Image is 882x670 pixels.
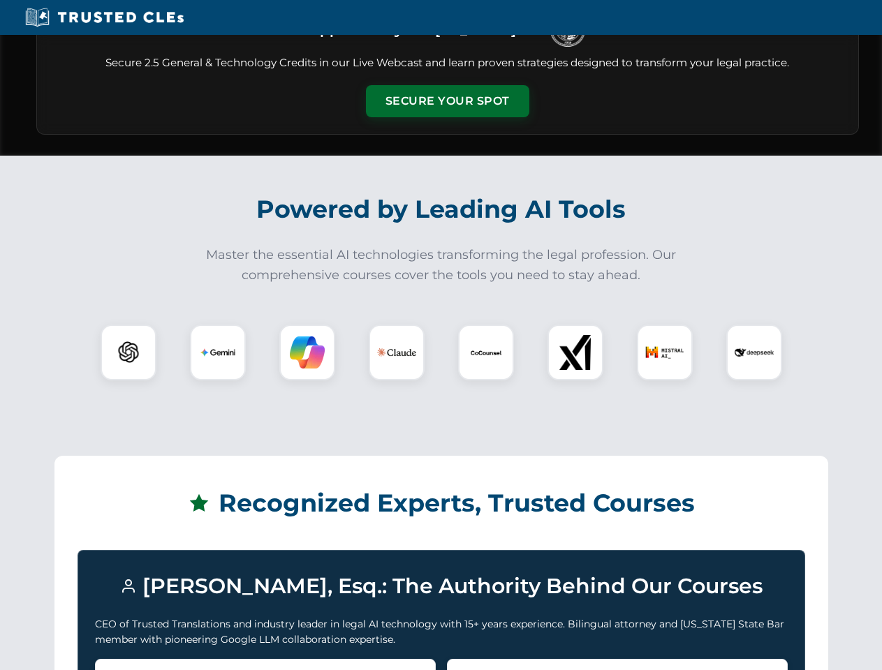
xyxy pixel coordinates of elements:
[469,335,504,370] img: CoCounsel Logo
[101,325,156,380] div: ChatGPT
[95,616,788,648] p: CEO of Trusted Translations and industry leader in legal AI technology with 15+ years experience....
[366,85,529,117] button: Secure Your Spot
[558,335,593,370] img: xAI Logo
[458,325,514,380] div: CoCounsel
[726,325,782,380] div: DeepSeek
[21,7,188,28] img: Trusted CLEs
[279,325,335,380] div: Copilot
[547,325,603,380] div: xAI
[369,325,425,380] div: Claude
[290,335,325,370] img: Copilot Logo
[377,333,416,372] img: Claude Logo
[54,185,828,234] h2: Powered by Leading AI Tools
[637,325,693,380] div: Mistral AI
[645,333,684,372] img: Mistral AI Logo
[95,567,788,605] h3: [PERSON_NAME], Esq.: The Authority Behind Our Courses
[200,335,235,370] img: Gemini Logo
[197,245,686,285] p: Master the essential AI technologies transforming the legal profession. Our comprehensive courses...
[190,325,246,380] div: Gemini
[54,55,841,71] p: Secure 2.5 General & Technology Credits in our Live Webcast and learn proven strategies designed ...
[78,479,805,528] h2: Recognized Experts, Trusted Courses
[735,333,774,372] img: DeepSeek Logo
[108,332,149,373] img: ChatGPT Logo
